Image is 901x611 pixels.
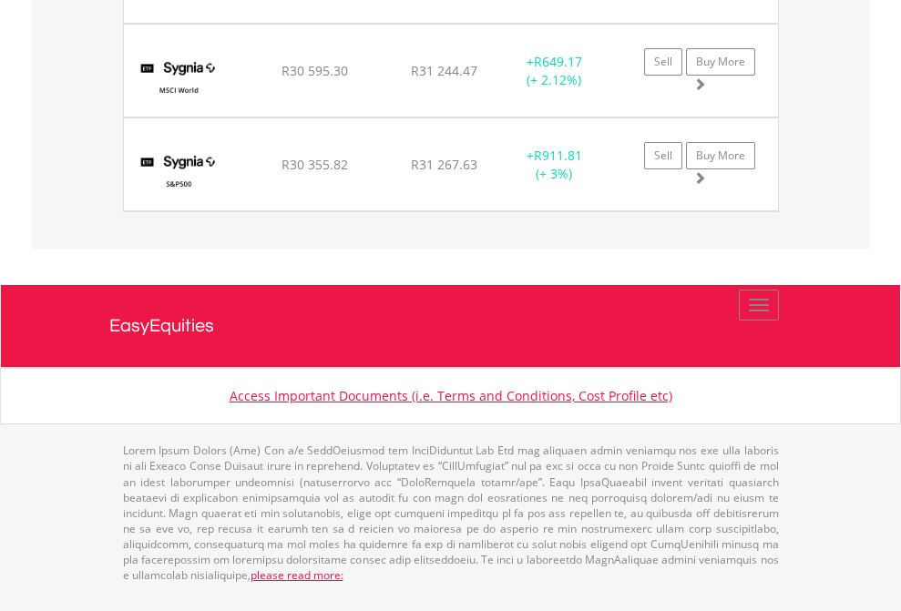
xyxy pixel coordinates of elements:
[534,147,582,164] span: R911.81
[686,48,755,76] a: Buy More
[251,567,343,583] a: please read more:
[133,141,225,206] img: EQU.ZA.SYG500.png
[686,142,755,169] a: Buy More
[282,156,348,173] span: R30 355.82
[534,53,582,70] span: R649.17
[411,62,477,79] span: R31 244.47
[123,443,779,583] p: Lorem Ipsum Dolors (Ame) Con a/e SeddOeiusmod tem InciDiduntut Lab Etd mag aliquaen admin veniamq...
[497,147,611,183] div: + (+ 3%)
[411,156,477,173] span: R31 267.63
[282,62,348,79] span: R30 595.30
[644,142,682,169] a: Sell
[109,285,793,367] a: EasyEquities
[133,47,225,112] img: EQU.ZA.SYGWD.png
[497,53,611,89] div: + (+ 2.12%)
[230,387,672,404] a: Access Important Documents (i.e. Terms and Conditions, Cost Profile etc)
[644,48,682,76] a: Sell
